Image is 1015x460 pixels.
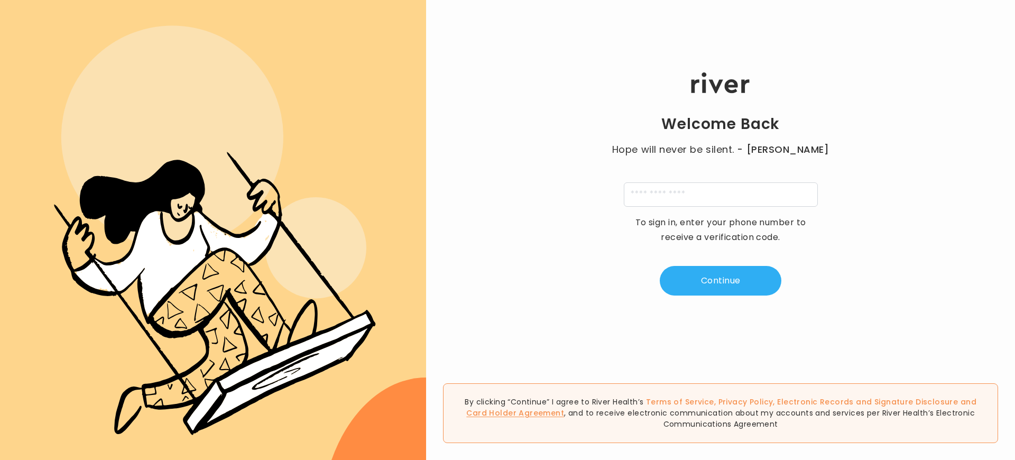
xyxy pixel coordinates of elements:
span: - [PERSON_NAME] [737,142,829,157]
p: Hope will never be silent. [602,142,839,157]
a: Terms of Service [646,397,714,407]
h1: Welcome Back [661,115,780,134]
div: By clicking “Continue” I agree to River Health’s [443,383,998,443]
button: Continue [660,266,781,296]
a: Privacy Policy [718,397,773,407]
a: Card Holder Agreement [466,408,564,418]
p: To sign in, enter your phone number to receive a verification code. [628,215,813,245]
span: , and to receive electronic communication about my accounts and services per River Health’s Elect... [564,408,975,429]
a: Electronic Records and Signature Disclosure [777,397,958,407]
span: , , and [466,397,976,418]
